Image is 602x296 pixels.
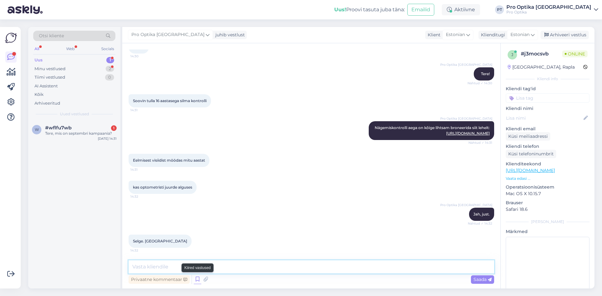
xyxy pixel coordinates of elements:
[506,228,589,235] p: Märkmed
[34,66,66,72] div: Minu vestlused
[45,131,117,136] div: Tere, mis on septembri kampaania?
[473,277,492,282] span: Saada
[334,7,346,13] b: Uus!
[100,45,115,53] div: Socials
[506,143,589,150] p: Kliendi telefon
[506,115,582,122] input: Lisa nimi
[467,81,492,86] span: Nähtud ✓ 14:30
[506,168,555,173] a: [URL][DOMAIN_NAME]
[133,185,192,190] span: kas optometristi juurde alguses
[468,221,492,226] span: Nähtud ✓ 14:32
[133,158,205,163] span: Eelmisest visiidist möödas mitu aastat
[541,31,589,39] div: Arhiveeri vestlus
[130,248,154,253] span: 14:32
[506,150,556,158] div: Küsi telefoninumbrit
[521,50,562,58] div: # j3mocsvb
[562,50,588,57] span: Online
[45,125,71,131] span: #wflfu7wb
[334,6,405,13] div: Proovi tasuta juba täna:
[506,86,589,92] p: Kliendi tag'id
[111,125,117,131] div: 1
[34,57,43,63] div: Uus
[98,136,117,141] div: [DATE] 14:31
[105,74,114,80] div: 0
[495,5,504,14] div: PT
[130,167,154,172] span: 14:31
[106,57,114,63] div: 1
[506,190,589,197] p: Mac OS X 10.15.7
[133,98,207,103] span: Soovin tulla 16 aastasega silma kontrolli
[65,45,76,53] div: Web
[468,140,492,145] span: Nähtud ✓ 14:31
[506,5,591,10] div: Pro Optika [GEOGRAPHIC_DATA]
[478,32,505,38] div: Klienditugi
[130,108,154,112] span: 14:31
[213,32,245,38] div: juhib vestlust
[34,74,65,80] div: Tiimi vestlused
[34,91,44,98] div: Kõik
[33,45,40,53] div: All
[473,212,490,216] span: Jah, just.
[506,10,591,15] div: Pro Optika
[184,265,211,271] small: Kiired vastused
[35,127,39,132] span: w
[129,275,190,284] div: Privaatne kommentaar
[506,184,589,190] p: Operatsioonisüsteem
[106,66,114,72] div: 2
[506,105,589,112] p: Kliendi nimi
[407,4,434,16] button: Emailid
[375,125,490,136] span: Nägemiskontrolli aega on kõige lihtsam broneerida siit lehelt:
[506,132,550,141] div: Küsi meiliaadressi
[506,93,589,103] input: Lisa tag
[60,111,89,117] span: Uued vestlused
[506,161,589,167] p: Klienditeekond
[446,131,490,136] a: [URL][DOMAIN_NAME]
[440,62,492,67] span: Pro Optika [GEOGRAPHIC_DATA]
[34,83,58,89] div: AI Assistent
[506,126,589,132] p: Kliendi email
[131,31,204,38] span: Pro Optika [GEOGRAPHIC_DATA]
[481,71,490,76] span: Tere!
[510,31,530,38] span: Estonian
[508,64,575,70] div: [GEOGRAPHIC_DATA], Rapla
[5,32,17,44] img: Askly Logo
[442,4,480,15] div: Aktiivne
[440,203,492,207] span: Pro Optika [GEOGRAPHIC_DATA]
[133,239,187,243] span: Selge. [GEOGRAPHIC_DATA]
[506,200,589,206] p: Brauser
[34,100,60,106] div: Arhiveeritud
[506,206,589,213] p: Safari 18.6
[39,33,64,39] span: Otsi kliente
[511,52,513,57] span: j
[130,194,154,199] span: 14:32
[506,219,589,225] div: [PERSON_NAME]
[506,5,598,15] a: Pro Optika [GEOGRAPHIC_DATA]Pro Optika
[506,76,589,82] div: Kliendi info
[446,31,465,38] span: Estonian
[440,116,492,121] span: Pro Optika [GEOGRAPHIC_DATA]
[425,32,441,38] div: Klient
[130,54,154,59] span: 14:30
[506,176,589,181] p: Vaata edasi ...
